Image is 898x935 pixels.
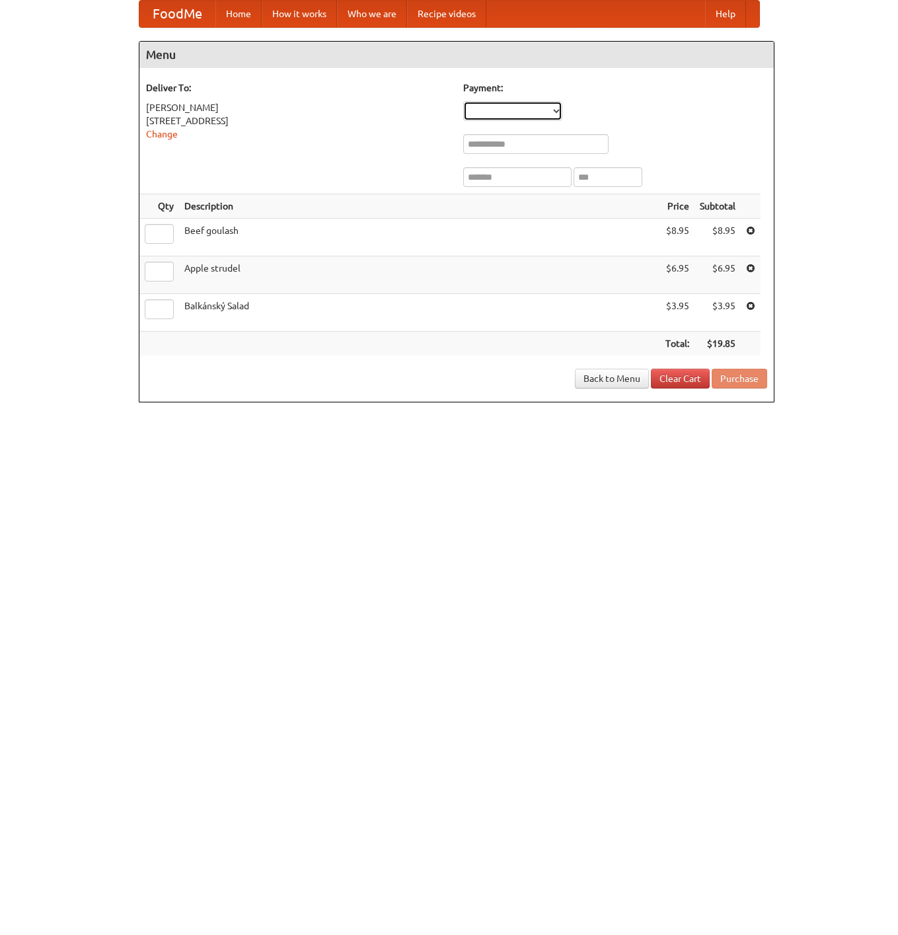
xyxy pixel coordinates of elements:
td: $8.95 [694,219,741,256]
a: Home [215,1,262,27]
th: $19.85 [694,332,741,356]
div: [PERSON_NAME] [146,101,450,114]
th: Description [179,194,660,219]
td: Apple strudel [179,256,660,294]
a: Recipe videos [407,1,486,27]
th: Total: [660,332,694,356]
a: Who we are [337,1,407,27]
button: Purchase [712,369,767,389]
th: Subtotal [694,194,741,219]
td: Beef goulash [179,219,660,256]
a: How it works [262,1,337,27]
td: $6.95 [694,256,741,294]
th: Price [660,194,694,219]
h5: Deliver To: [146,81,450,94]
td: $3.95 [694,294,741,332]
a: Help [705,1,746,27]
th: Qty [139,194,179,219]
td: $6.95 [660,256,694,294]
a: Back to Menu [575,369,649,389]
td: $8.95 [660,219,694,256]
td: Balkánský Salad [179,294,660,332]
h4: Menu [139,42,774,68]
div: [STREET_ADDRESS] [146,114,450,128]
h5: Payment: [463,81,767,94]
a: Change [146,129,178,139]
a: Clear Cart [651,369,710,389]
a: FoodMe [139,1,215,27]
td: $3.95 [660,294,694,332]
